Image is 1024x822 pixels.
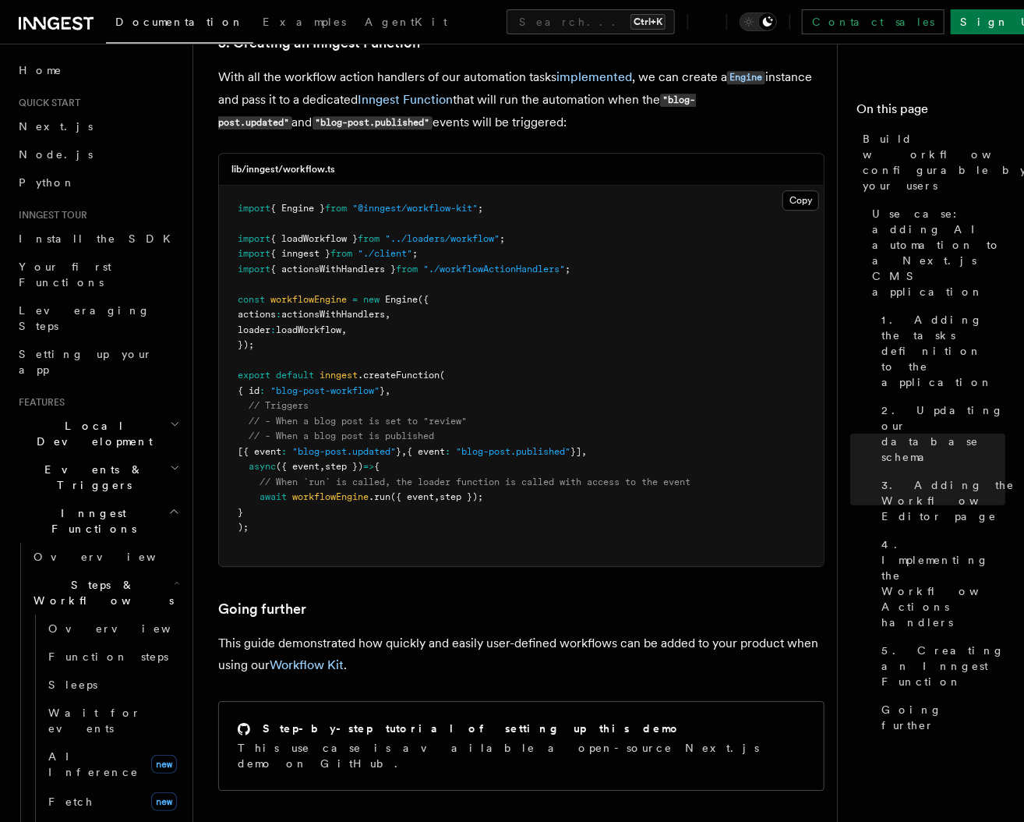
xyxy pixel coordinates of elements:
[312,116,433,129] code: "blog-post.published"
[12,396,65,409] span: Features
[12,97,80,109] span: Quick start
[260,491,287,502] span: await
[385,309,390,320] span: ,
[218,66,824,134] p: With all the workflow action handlers of our automation tasks , we can create a instance and pass...
[42,742,183,786] a: AI Inferencenew
[19,260,111,289] span: Your first Functions
[385,385,390,396] span: ,
[270,294,347,305] span: workflowEngine
[253,5,355,42] a: Examples
[407,446,445,457] span: { event
[881,477,1017,524] span: 3. Adding the Workflow Editor page
[856,125,1005,200] a: Build workflows configurable by your users
[325,461,363,472] span: step })
[727,71,765,84] code: Engine
[412,248,418,259] span: ;
[218,598,306,620] a: Going further
[380,385,385,396] span: }
[238,203,270,214] span: import
[263,721,681,736] h2: Step-by-step tutorial of setting up this demo
[352,203,478,214] span: "@inngest/workflow-kit"
[507,9,675,34] button: Search...Ctrl+K
[440,491,483,502] span: step });
[19,148,93,161] span: Node.js
[866,200,1005,306] a: Use case: adding AI automation to a Next.js CMS application
[238,264,270,275] span: import
[320,370,358,381] span: inngest
[875,636,1005,696] a: 5. Creating an Inngest Function
[363,461,374,472] span: =>
[881,312,1005,390] span: 1. Adding the tasks definition to the application
[19,348,153,376] span: Setting up your app
[249,416,467,427] span: // - When a blog post is set to "review"
[48,795,94,808] span: Fetch
[875,530,1005,636] a: 4. Implementing the Workflow Actions handlers
[478,203,483,214] span: ;
[365,16,447,28] span: AgentKit
[238,507,243,518] span: }
[34,551,194,563] span: Overview
[12,112,183,140] a: Next.js
[249,430,434,441] span: // - When a blog post is published
[881,702,1005,733] span: Going further
[320,461,325,472] span: ,
[570,446,581,457] span: }]
[12,168,183,197] a: Python
[12,225,183,253] a: Install the SDK
[875,696,1005,739] a: Going further
[19,232,180,245] span: Install the SDK
[12,56,183,84] a: Home
[19,304,150,332] span: Leveraging Steps
[238,522,249,533] span: );
[270,248,330,259] span: { inngest }
[875,306,1005,396] a: 1. Adding the tasks definition to the application
[856,100,1005,125] h4: On this page
[276,461,320,472] span: ({ event
[12,455,183,499] button: Events & Triggers
[270,385,380,396] span: "blog-post-workflow"
[390,491,434,502] span: ({ event
[270,324,276,335] span: :
[19,120,93,133] span: Next.js
[48,750,139,778] span: AI Inference
[12,296,183,340] a: Leveraging Steps
[401,446,407,457] span: ,
[363,294,380,305] span: new
[270,203,325,214] span: { Engine }
[630,14,666,30] kbd: Ctrl+K
[352,294,358,305] span: =
[12,209,87,221] span: Inngest tour
[48,650,168,663] span: Function steps
[115,16,244,28] span: Documentation
[12,253,183,296] a: Your first Functions
[48,679,97,691] span: Sleeps
[802,9,945,34] a: Contact sales
[260,385,265,396] span: :
[456,446,570,457] span: "blog-post.published"
[556,69,632,84] a: implemented
[263,16,346,28] span: Examples
[238,233,270,244] span: import
[358,233,380,244] span: from
[231,163,335,175] h3: lib/inngest/workflow.ts
[48,707,141,735] span: Wait for events
[423,264,565,275] span: "./workflowActionHandlers"
[238,385,260,396] span: { id
[581,446,587,457] span: ,
[12,505,168,537] span: Inngest Functions
[106,5,253,44] a: Documentation
[249,400,309,411] span: // Triggers
[238,740,805,771] p: This use case is available a open-source Next.js demo on GitHub.
[881,537,1017,630] span: 4. Implementing the Workflow Actions handlers
[374,461,380,472] span: {
[238,248,270,259] span: import
[292,491,369,502] span: workflowEngine
[281,446,287,457] span: :
[881,643,1005,689] span: 5. Creating an Inngest Function
[396,264,418,275] span: from
[19,62,62,78] span: Home
[218,632,824,676] p: This guide demonstrated how quickly and easily user-defined workflows can be added to your produc...
[875,471,1005,530] a: 3. Adding the Workflow Editor page
[42,615,183,643] a: Overview
[325,203,347,214] span: from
